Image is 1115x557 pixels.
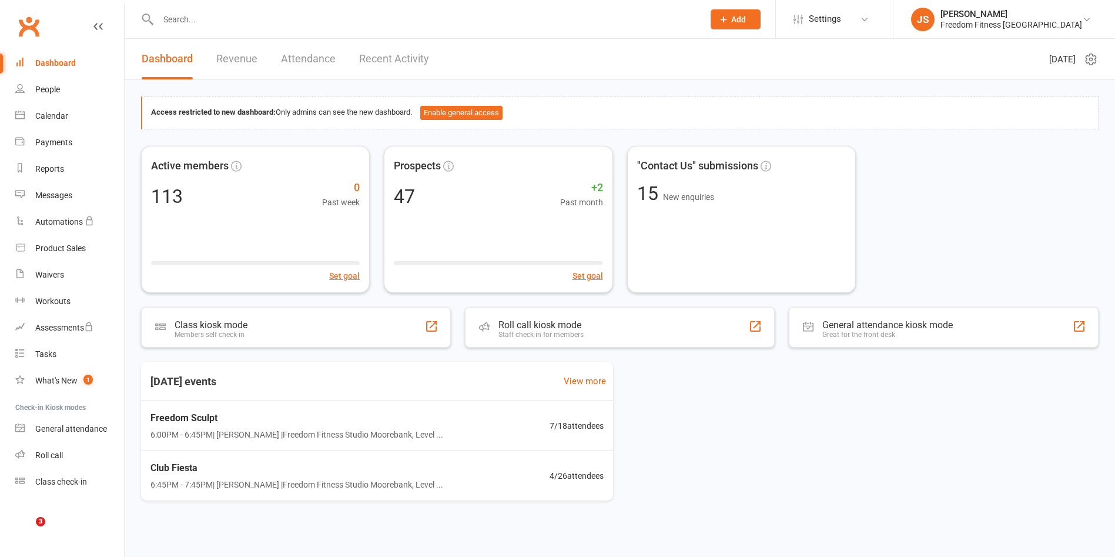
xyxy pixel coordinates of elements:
input: Search... [155,11,695,28]
div: Tasks [35,349,56,359]
div: Class kiosk mode [175,319,247,331]
a: Calendar [15,103,124,129]
a: Automations [15,209,124,235]
span: New enquiries [663,192,714,202]
button: Set goal [329,269,360,282]
span: 0 [322,179,360,196]
a: Attendance [281,39,336,79]
div: 47 [394,187,415,206]
div: Roll call [35,451,63,460]
div: Only admins can see the new dashboard. [151,106,1089,120]
a: Assessments [15,315,124,341]
div: Payments [35,138,72,147]
div: Waivers [35,270,64,279]
div: Freedom Fitness [GEOGRAPHIC_DATA] [940,19,1082,30]
a: Dashboard [142,39,193,79]
div: Automations [35,217,83,226]
span: 6:45PM - 7:45PM | [PERSON_NAME] | Freedom Fitness Studio Moorebank, Level ... [150,478,443,491]
a: Workouts [15,288,124,315]
span: 7 / 18 attendees [550,419,604,432]
iframe: Intercom live chat [12,517,40,545]
a: Reports [15,156,124,182]
span: 1 [83,375,93,385]
div: Members self check-in [175,331,247,339]
div: Product Sales [35,244,86,253]
span: +2 [560,179,603,196]
div: Messages [35,191,72,200]
button: Enable general access [420,106,503,120]
span: Active members [151,158,229,175]
a: What's New1 [15,368,124,394]
span: Freedom Sculpt [150,411,443,426]
span: 6:00PM - 6:45PM | [PERSON_NAME] | Freedom Fitness Studio Moorebank, Level ... [150,428,443,441]
div: People [35,85,60,94]
h3: [DATE] events [141,371,226,392]
div: What's New [35,376,78,385]
div: 113 [151,187,183,206]
div: Dashboard [35,58,76,68]
span: Club Fiesta [150,461,443,476]
div: General attendance kiosk mode [822,319,953,331]
a: Product Sales [15,235,124,262]
a: Roll call [15,442,124,469]
a: Waivers [15,262,124,288]
a: Class kiosk mode [15,469,124,495]
a: Payments [15,129,124,156]
div: JS [911,8,935,31]
a: People [15,76,124,103]
span: 15 [637,182,663,205]
span: [DATE] [1049,52,1076,66]
a: Clubworx [14,12,43,41]
span: Past month [560,196,603,209]
span: Settings [809,6,841,32]
div: Reports [35,164,64,174]
span: Add [731,15,746,24]
div: [PERSON_NAME] [940,9,1082,19]
div: Roll call kiosk mode [498,319,584,331]
span: 3 [36,517,45,526]
strong: Access restricted to new dashboard: [151,108,276,116]
div: Workouts [35,296,71,306]
a: General attendance kiosk mode [15,416,124,442]
div: Assessments [35,323,93,332]
div: Calendar [35,111,68,121]
button: Add [711,9,761,29]
a: Messages [15,182,124,209]
div: Staff check-in for members [498,331,584,339]
a: Revenue [216,39,257,79]
span: "Contact Us" submissions [637,158,758,175]
span: Prospects [394,158,441,175]
a: Tasks [15,341,124,368]
a: Dashboard [15,50,124,76]
div: Class check-in [35,477,87,486]
a: Recent Activity [359,39,429,79]
span: Past week [322,196,360,209]
div: General attendance [35,424,107,433]
button: Set goal [572,269,603,282]
span: 4 / 26 attendees [550,469,604,482]
div: Great for the front desk [822,331,953,339]
a: View more [564,374,606,388]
